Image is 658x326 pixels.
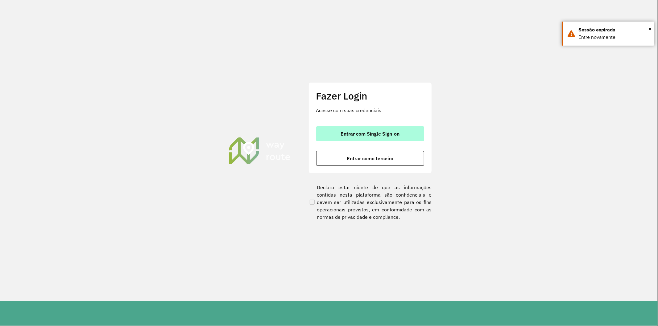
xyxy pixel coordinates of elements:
img: Roteirizador AmbevTech [228,137,292,165]
span: Entrar com Single Sign-on [341,131,399,136]
button: button [316,126,424,141]
h2: Fazer Login [316,90,424,102]
span: × [648,24,652,34]
label: Declaro estar ciente de que as informações contidas nesta plataforma são confidenciais e devem se... [308,184,432,221]
div: Sessão expirada [578,26,650,34]
div: Entre novamente [578,34,650,41]
span: Entrar como terceiro [347,156,393,161]
button: Close [648,24,652,34]
button: button [316,151,424,166]
p: Acesse com suas credenciais [316,107,424,114]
